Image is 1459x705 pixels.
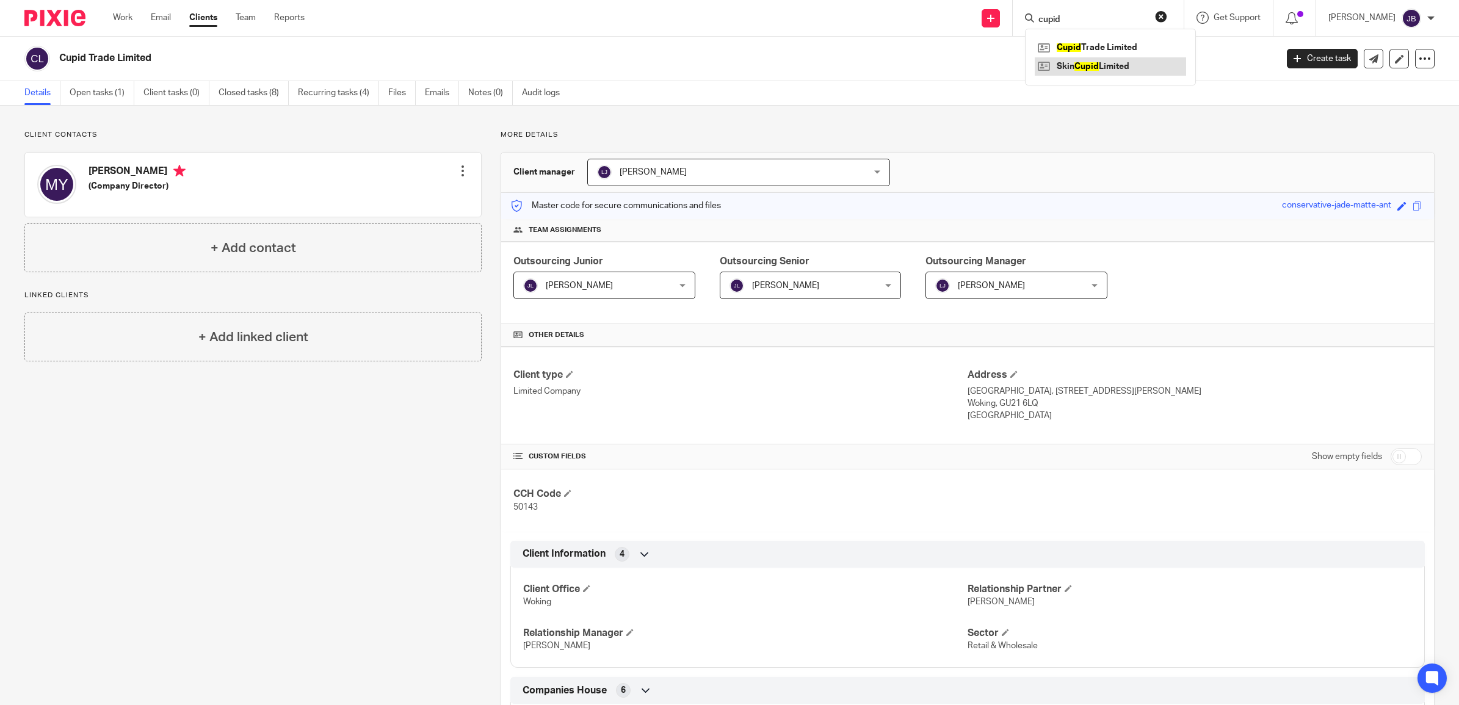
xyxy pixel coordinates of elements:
label: Show empty fields [1312,450,1382,463]
a: Closed tasks (8) [219,81,289,105]
h4: Client type [513,369,968,381]
span: [PERSON_NAME] [523,642,590,650]
span: Retail & Wholesale [968,642,1038,650]
span: Other details [529,330,584,340]
img: svg%3E [597,165,612,179]
i: Primary [173,165,186,177]
span: Outsourcing Manager [925,256,1026,266]
span: [PERSON_NAME] [620,168,687,176]
p: Linked clients [24,291,482,300]
a: Create task [1287,49,1358,68]
a: Details [24,81,60,105]
a: Notes (0) [468,81,513,105]
img: svg%3E [1402,9,1421,28]
input: Search [1037,15,1147,26]
a: Files [388,81,416,105]
img: svg%3E [729,278,744,293]
p: Woking, GU21 6LQ [968,397,1422,410]
h4: + Add linked client [198,328,308,347]
h2: Cupid Trade Limited [59,52,1027,65]
span: [PERSON_NAME] [546,281,613,290]
h4: Client Office [523,583,968,596]
a: Clients [189,12,217,24]
span: Team assignments [529,225,601,235]
img: Pixie [24,10,85,26]
a: Work [113,12,132,24]
p: More details [501,130,1435,140]
h4: CUSTOM FIELDS [513,452,968,461]
img: svg%3E [935,278,950,293]
a: Open tasks (1) [70,81,134,105]
p: [GEOGRAPHIC_DATA] [968,410,1422,422]
span: 4 [620,548,625,560]
p: [PERSON_NAME] [1328,12,1396,24]
h3: Client manager [513,166,575,178]
div: conservative-jade-matte-ant [1282,199,1391,213]
span: Client Information [523,548,606,560]
h4: Address [968,369,1422,381]
span: Companies House [523,684,607,697]
img: svg%3E [523,278,538,293]
img: svg%3E [24,46,50,71]
a: Recurring tasks (4) [298,81,379,105]
p: Client contacts [24,130,482,140]
span: [PERSON_NAME] [752,281,819,290]
a: Team [236,12,256,24]
h4: [PERSON_NAME] [89,165,186,180]
span: 50143 [513,503,538,512]
h4: Relationship Partner [968,583,1412,596]
h4: Relationship Manager [523,627,968,640]
span: [PERSON_NAME] [968,598,1035,606]
h4: Sector [968,627,1412,640]
h4: + Add contact [211,239,296,258]
h5: (Company Director) [89,180,186,192]
h4: CCH Code [513,488,968,501]
span: 6 [621,684,626,696]
span: Outsourcing Senior [720,256,809,266]
button: Clear [1155,10,1167,23]
p: Master code for secure communications and files [510,200,721,212]
a: Email [151,12,171,24]
span: Outsourcing Junior [513,256,603,266]
span: [PERSON_NAME] [958,281,1025,290]
span: Get Support [1214,13,1261,22]
p: [GEOGRAPHIC_DATA], [STREET_ADDRESS][PERSON_NAME] [968,385,1422,397]
span: Woking [523,598,551,606]
img: svg%3E [37,165,76,204]
a: Reports [274,12,305,24]
a: Client tasks (0) [143,81,209,105]
a: Emails [425,81,459,105]
a: Audit logs [522,81,569,105]
p: Limited Company [513,385,968,397]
